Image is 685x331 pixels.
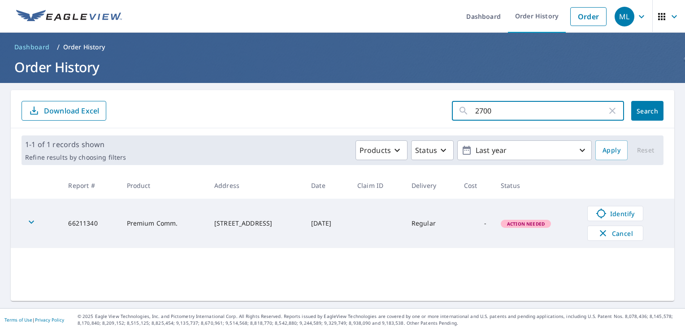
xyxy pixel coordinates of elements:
[207,172,304,199] th: Address
[404,199,457,248] td: Regular
[615,7,634,26] div: ML
[57,42,60,52] li: /
[304,199,350,248] td: [DATE]
[457,172,494,199] th: Cost
[11,40,53,54] a: Dashboard
[356,140,408,160] button: Products
[587,206,643,221] a: Identify
[11,58,674,76] h1: Order History
[570,7,607,26] a: Order
[25,139,126,150] p: 1-1 of 1 records shown
[472,143,577,158] p: Last year
[587,226,643,241] button: Cancel
[35,317,64,323] a: Privacy Policy
[457,140,592,160] button: Last year
[44,106,99,116] p: Download Excel
[4,317,32,323] a: Terms of Use
[494,172,580,199] th: Status
[411,140,454,160] button: Status
[502,221,550,227] span: Action Needed
[120,199,207,248] td: Premium Comm.
[22,101,106,121] button: Download Excel
[214,219,297,228] div: [STREET_ADDRESS]
[404,172,457,199] th: Delivery
[415,145,437,156] p: Status
[63,43,105,52] p: Order History
[78,313,681,327] p: © 2025 Eagle View Technologies, Inc. and Pictometry International Corp. All Rights Reserved. Repo...
[595,140,628,160] button: Apply
[14,43,50,52] span: Dashboard
[638,107,656,115] span: Search
[603,145,620,156] span: Apply
[61,172,119,199] th: Report #
[11,40,674,54] nav: breadcrumb
[475,98,607,123] input: Address, Report #, Claim ID, etc.
[304,172,350,199] th: Date
[360,145,391,156] p: Products
[120,172,207,199] th: Product
[350,172,404,199] th: Claim ID
[4,317,64,322] p: |
[457,199,494,248] td: -
[61,199,119,248] td: 66211340
[597,228,634,239] span: Cancel
[16,10,122,23] img: EV Logo
[631,101,663,121] button: Search
[25,153,126,161] p: Refine results by choosing filters
[593,208,637,219] span: Identify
